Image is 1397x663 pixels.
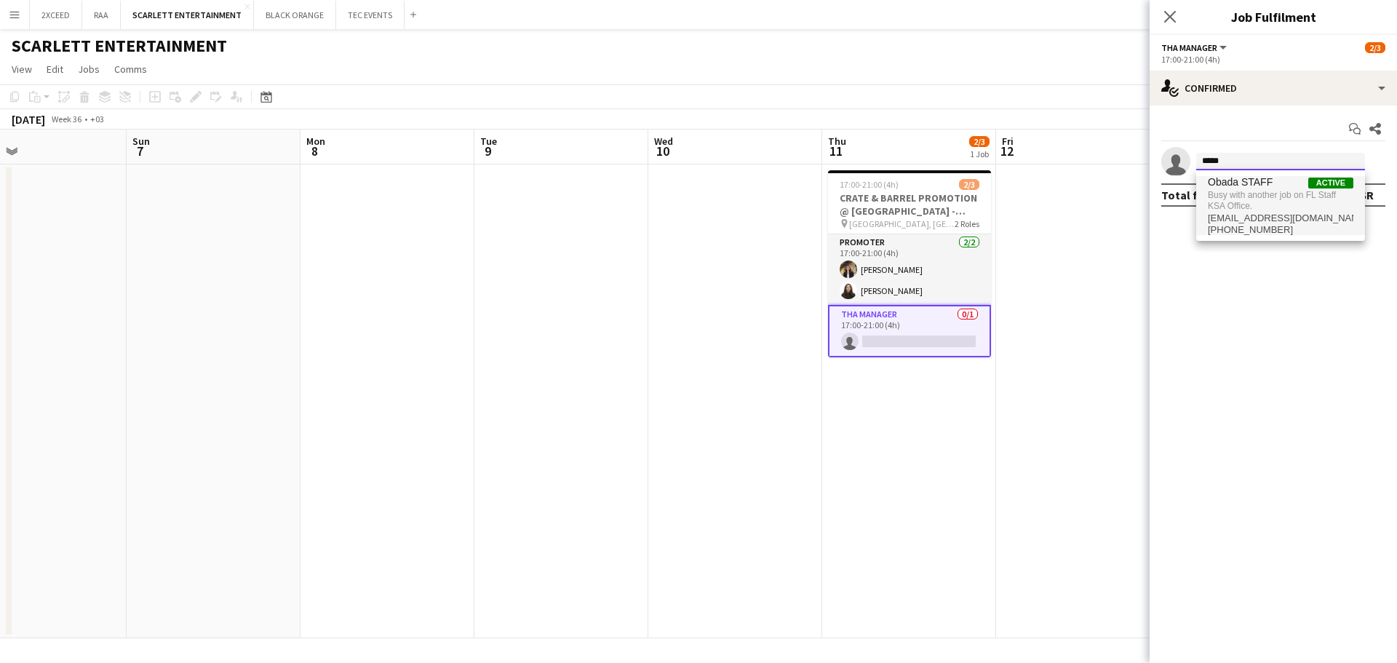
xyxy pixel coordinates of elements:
[1161,42,1229,53] button: THA Manager
[130,143,150,159] span: 7
[828,305,991,357] app-card-role: THA Manager0/117:00-21:00 (4h)
[121,1,254,29] button: SCARLETT ENTERTAINMENT
[82,1,121,29] button: RAA
[47,63,63,76] span: Edit
[72,60,106,79] a: Jobs
[1208,224,1353,236] span: +966597867693
[254,1,336,29] button: BLACK ORANGE
[849,218,955,229] span: [GEOGRAPHIC_DATA], [GEOGRAPHIC_DATA]
[304,143,325,159] span: 8
[1208,213,1353,224] span: obadaghali.og@gmail.com
[828,234,991,305] app-card-role: Promoter2/217:00-21:00 (4h)[PERSON_NAME][PERSON_NAME]
[90,114,104,124] div: +03
[826,143,846,159] span: 11
[12,35,227,57] h1: SCARLETT ENTERTAINMENT
[828,170,991,357] app-job-card: 17:00-21:00 (4h)2/3CRATE & BARREL PROMOTION @ [GEOGRAPHIC_DATA] - [GEOGRAPHIC_DATA] [GEOGRAPHIC_D...
[1208,188,1353,213] span: Busy with another job on FL Staff KSA Office.
[828,191,991,218] h3: CRATE & BARREL PROMOTION @ [GEOGRAPHIC_DATA] - [GEOGRAPHIC_DATA]
[12,63,32,76] span: View
[48,114,84,124] span: Week 36
[1208,176,1273,188] span: Obada STAFF
[1150,71,1397,106] div: Confirmed
[6,60,38,79] a: View
[959,179,979,190] span: 2/3
[132,135,150,148] span: Sun
[652,143,673,159] span: 10
[336,1,405,29] button: TEC EVENTS
[654,135,673,148] span: Wed
[1150,7,1397,26] h3: Job Fulfilment
[1161,188,1211,202] div: Total fee
[1002,135,1014,148] span: Fri
[1161,54,1385,65] div: 17:00-21:00 (4h)
[41,60,69,79] a: Edit
[114,63,147,76] span: Comms
[840,179,899,190] span: 17:00-21:00 (4h)
[30,1,82,29] button: 2XCEED
[1000,143,1014,159] span: 12
[1365,42,1385,53] span: 2/3
[12,112,45,127] div: [DATE]
[78,63,100,76] span: Jobs
[969,136,990,147] span: 2/3
[955,218,979,229] span: 2 Roles
[1308,178,1353,188] span: Active
[478,143,497,159] span: 9
[1161,42,1217,53] span: THA Manager
[970,148,989,159] div: 1 Job
[108,60,153,79] a: Comms
[828,135,846,148] span: Thu
[480,135,497,148] span: Tue
[306,135,325,148] span: Mon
